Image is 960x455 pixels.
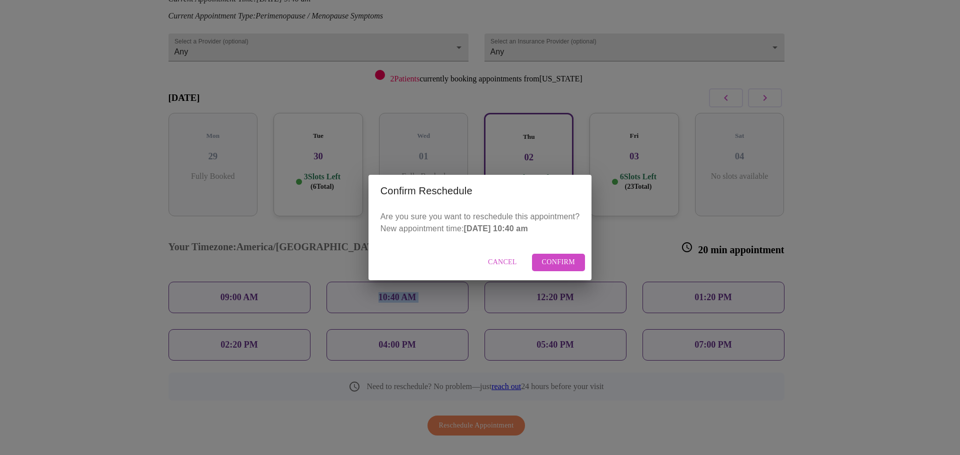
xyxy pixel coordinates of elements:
span: Confirm [542,256,575,269]
button: Confirm [532,254,585,271]
span: Cancel [488,256,517,269]
button: Cancel [478,254,527,271]
h2: Confirm Reschedule [380,183,579,199]
p: Are you sure you want to reschedule this appointment? New appointment time: [380,211,579,235]
strong: [DATE] 10:40 am [464,224,528,233]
